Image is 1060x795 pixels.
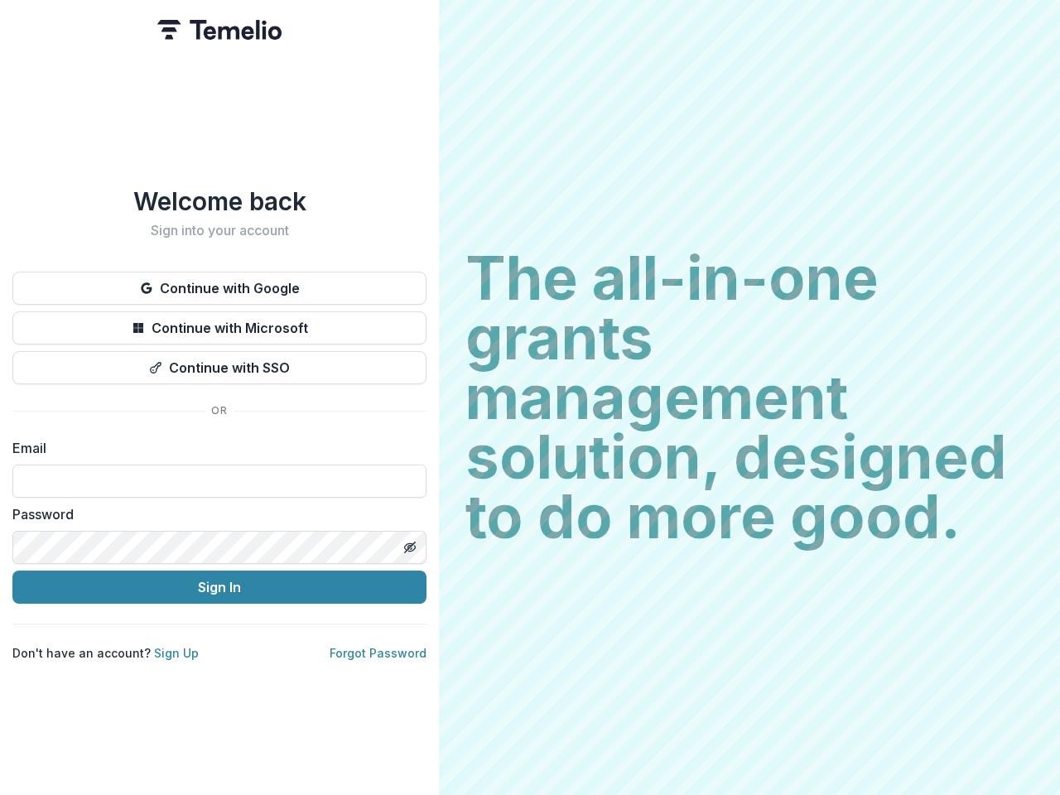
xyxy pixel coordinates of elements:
[12,186,426,216] h1: Welcome back
[12,504,417,524] label: Password
[12,571,426,604] button: Sign In
[397,534,423,561] button: Toggle password visibility
[12,351,426,384] button: Continue with SSO
[157,20,282,40] img: Temelio
[154,646,199,660] a: Sign Up
[330,646,426,660] a: Forgot Password
[12,644,199,662] p: Don't have an account?
[12,438,417,458] label: Email
[12,311,426,344] button: Continue with Microsoft
[12,223,426,238] h2: Sign into your account
[12,272,426,305] button: Continue with Google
